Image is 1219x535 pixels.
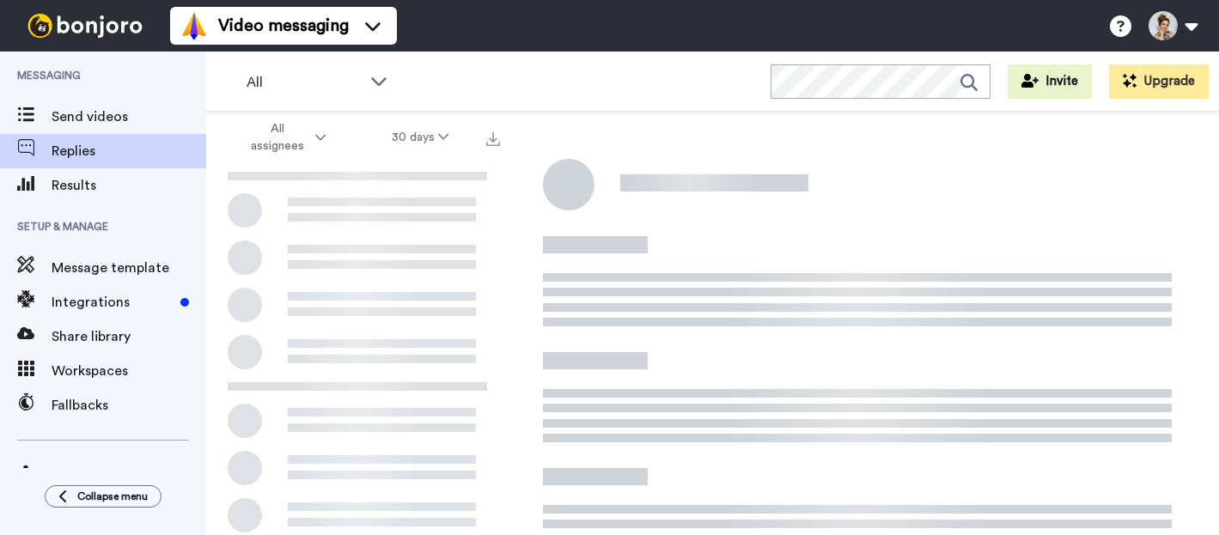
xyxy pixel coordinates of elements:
[180,12,208,40] img: vm-color.svg
[45,485,162,508] button: Collapse menu
[52,258,206,278] span: Message template
[1008,64,1092,99] button: Invite
[52,141,206,161] span: Replies
[1109,64,1209,99] button: Upgrade
[52,292,174,313] span: Integrations
[52,106,206,127] span: Send videos
[481,125,505,150] button: Export all results that match these filters now.
[52,175,206,196] span: Results
[210,113,359,161] button: All assignees
[52,326,206,347] span: Share library
[359,122,482,153] button: 30 days
[52,465,206,485] span: Settings
[486,132,500,146] img: export.svg
[77,489,148,503] span: Collapse menu
[247,72,362,93] span: All
[21,14,149,38] img: bj-logo-header-white.svg
[52,395,206,416] span: Fallbacks
[218,14,349,38] span: Video messaging
[52,361,206,381] span: Workspaces
[242,120,312,155] span: All assignees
